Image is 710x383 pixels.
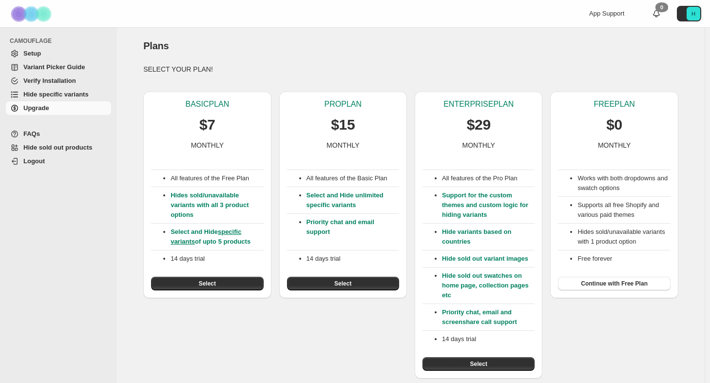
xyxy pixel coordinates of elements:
[598,140,631,150] p: MONTHLY
[143,64,678,74] p: SELECT YOUR PLAN!
[6,88,111,101] a: Hide specific variants
[23,91,89,98] span: Hide specific variants
[171,191,263,220] p: Hides sold/unavailable variants with all 3 product options
[287,277,399,290] button: Select
[191,140,224,150] p: MONTHLY
[143,40,169,51] span: Plans
[442,307,535,327] p: Priority chat, email and screenshare call support
[6,60,111,74] a: Variant Picker Guide
[6,47,111,60] a: Setup
[558,277,670,290] button: Continue with Free Plan
[334,280,351,287] span: Select
[23,130,40,137] span: FAQs
[577,173,670,193] li: Works with both dropdowns and swatch options
[470,360,487,368] span: Select
[422,357,535,371] button: Select
[577,227,670,247] li: Hides sold/unavailable variants with 1 product option
[307,254,399,264] p: 14 days trial
[171,254,263,264] p: 14 days trial
[23,104,49,112] span: Upgrade
[331,115,355,134] p: $15
[443,99,514,109] p: ENTERPRISE PLAN
[442,271,535,300] p: Hide sold out swatches on home page, collection pages etc
[23,157,45,165] span: Logout
[467,115,491,134] p: $29
[151,277,263,290] button: Select
[6,127,111,141] a: FAQs
[577,200,670,220] li: Supports all free Shopify and various paid themes
[171,173,263,183] p: All features of the Free Plan
[307,173,399,183] p: All features of the Basic Plan
[10,37,112,45] span: CAMOUFLAGE
[594,99,634,109] p: FREE PLAN
[23,63,85,71] span: Variant Picker Guide
[462,140,495,150] p: MONTHLY
[691,11,695,17] text: H
[442,334,535,344] p: 14 days trial
[8,0,57,27] img: Camouflage
[442,227,535,247] p: Hide variants based on countries
[687,7,700,20] span: Avatar with initials H
[581,280,648,287] span: Continue with Free Plan
[589,10,624,17] span: App Support
[442,191,535,220] p: Support for the custom themes and custom logic for hiding variants
[307,217,399,247] p: Priority chat and email support
[655,2,668,12] div: 0
[606,115,622,134] p: $0
[6,74,111,88] a: Verify Installation
[199,115,215,134] p: $7
[6,154,111,168] a: Logout
[6,101,111,115] a: Upgrade
[677,6,701,21] button: Avatar with initials H
[577,254,670,264] li: Free forever
[652,9,661,19] a: 0
[23,77,76,84] span: Verify Installation
[199,280,216,287] span: Select
[23,144,93,151] span: Hide sold out products
[307,191,399,210] p: Select and Hide unlimited specific variants
[171,227,263,247] p: Select and Hide of upto 5 products
[325,99,362,109] p: PRO PLAN
[326,140,359,150] p: MONTHLY
[6,141,111,154] a: Hide sold out products
[442,173,535,183] p: All features of the Pro Plan
[442,254,535,264] p: Hide sold out variant images
[23,50,41,57] span: Setup
[185,99,229,109] p: BASIC PLAN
